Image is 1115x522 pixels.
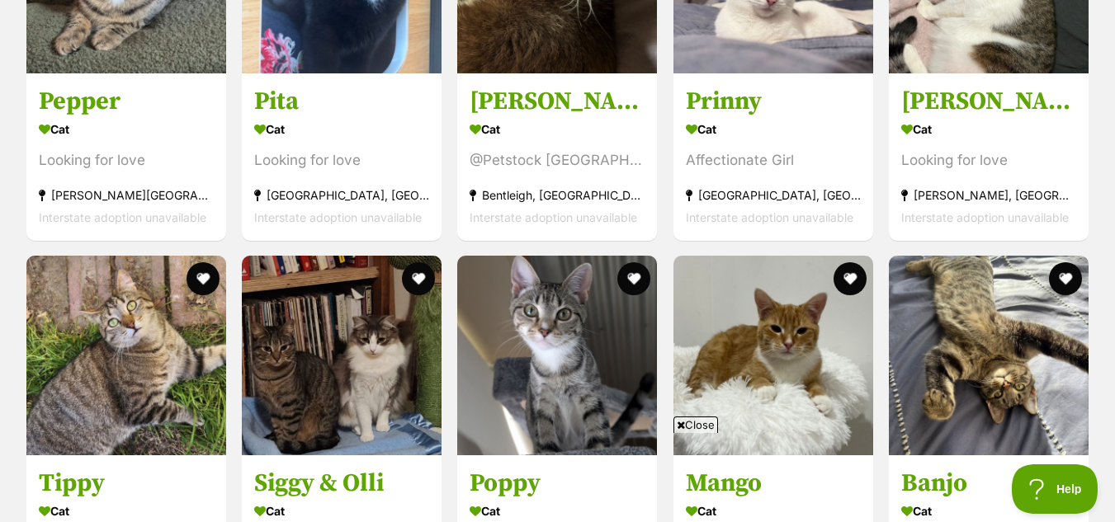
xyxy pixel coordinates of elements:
div: [GEOGRAPHIC_DATA], [GEOGRAPHIC_DATA] [254,183,429,205]
div: @Petstock [GEOGRAPHIC_DATA] [470,148,645,171]
h3: [PERSON_NAME] [901,85,1076,116]
h3: Pepper [39,85,214,116]
a: [PERSON_NAME] Cat @Petstock [GEOGRAPHIC_DATA] Bentleigh, [GEOGRAPHIC_DATA] Interstate adoption un... [457,73,657,240]
div: Cat [686,116,861,140]
div: Cat [254,116,429,140]
span: Interstate adoption unavailable [39,209,206,223]
span: Interstate adoption unavailable [470,209,637,223]
div: [PERSON_NAME], [GEOGRAPHIC_DATA] [901,183,1076,205]
div: [GEOGRAPHIC_DATA], [GEOGRAPHIC_DATA] [686,183,861,205]
h3: [PERSON_NAME] [470,85,645,116]
h3: Prinny [686,85,861,116]
button: favourite [834,262,867,295]
div: [PERSON_NAME][GEOGRAPHIC_DATA] [39,183,214,205]
iframe: Advertisement [158,440,958,514]
a: Pita Cat Looking for love [GEOGRAPHIC_DATA], [GEOGRAPHIC_DATA] Interstate adoption unavailable fa... [242,73,442,240]
img: Mango [673,256,873,455]
a: [PERSON_NAME] Cat Looking for love [PERSON_NAME], [GEOGRAPHIC_DATA] Interstate adoption unavailab... [889,73,1089,240]
h3: Tippy [39,468,214,499]
span: Interstate adoption unavailable [254,209,422,223]
span: Interstate adoption unavailable [686,209,853,223]
h3: Pita [254,85,429,116]
button: favourite [402,262,435,295]
div: Cat [901,116,1076,140]
div: Looking for love [39,148,214,171]
div: Bentleigh, [GEOGRAPHIC_DATA] [470,183,645,205]
img: Tippy [26,256,226,455]
div: Looking for love [254,148,429,171]
div: Affectionate Girl [686,148,861,171]
div: Looking for love [901,148,1076,171]
div: Cat [470,116,645,140]
button: favourite [618,262,651,295]
img: Banjo [889,256,1089,455]
div: Cat [39,116,214,140]
a: Pepper Cat Looking for love [PERSON_NAME][GEOGRAPHIC_DATA] Interstate adoption unavailable favourite [26,73,226,240]
button: favourite [1049,262,1082,295]
button: favourite [187,262,220,295]
a: Prinny Cat Affectionate Girl [GEOGRAPHIC_DATA], [GEOGRAPHIC_DATA] Interstate adoption unavailable... [673,73,873,240]
iframe: Help Scout Beacon - Open [1012,464,1098,514]
span: Interstate adoption unavailable [901,209,1069,223]
h3: Banjo [901,468,1076,499]
img: Siggy & Olli [242,256,442,455]
span: Close [673,416,718,433]
img: Poppy [457,256,657,455]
